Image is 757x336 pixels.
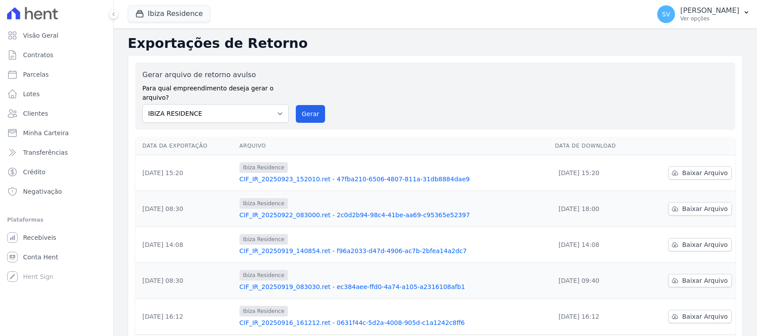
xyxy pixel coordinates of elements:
a: CIF_IR_20250919_083030.ret - ec384aee-ffd0-4a74-a105-a2316108afb1 [239,282,548,291]
span: SV [662,11,670,17]
span: Minha Carteira [23,129,69,137]
span: Recebíveis [23,233,56,242]
a: Negativação [4,183,110,200]
a: Baixar Arquivo [668,202,732,215]
button: Gerar [296,105,325,123]
label: Para qual empreendimento deseja gerar o arquivo? [142,80,289,102]
a: CIF_IR_20250922_083000.ret - 2c0d2b94-98c4-41be-aa69-c95365e52397 [239,211,548,219]
a: Baixar Arquivo [668,166,732,180]
a: Crédito [4,163,110,181]
h2: Exportações de Retorno [128,35,743,51]
div: Plataformas [7,215,106,225]
span: Ibiza Residence [239,234,288,245]
span: Baixar Arquivo [682,240,728,249]
span: Parcelas [23,70,49,79]
span: Negativação [23,187,62,196]
td: [DATE] 08:30 [135,191,236,227]
a: Parcelas [4,66,110,83]
label: Gerar arquivo de retorno avulso [142,70,289,80]
a: Minha Carteira [4,124,110,142]
a: Baixar Arquivo [668,274,732,287]
span: Lotes [23,90,40,98]
a: CIF_IR_20250923_152010.ret - 47fba210-6506-4807-811a-31db8884dae9 [239,175,548,184]
a: Clientes [4,105,110,122]
span: Contratos [23,51,53,59]
span: Ibiza Residence [239,270,288,281]
td: [DATE] 09:40 [551,263,642,299]
th: Arquivo [236,137,552,155]
p: [PERSON_NAME] [680,6,739,15]
a: Baixar Arquivo [668,310,732,323]
a: Visão Geral [4,27,110,44]
span: Baixar Arquivo [682,312,728,321]
button: SV [PERSON_NAME] Ver opções [650,2,757,27]
td: [DATE] 15:20 [551,155,642,191]
td: [DATE] 14:08 [551,227,642,263]
td: [DATE] 16:12 [551,299,642,335]
a: Baixar Arquivo [668,238,732,251]
a: Transferências [4,144,110,161]
td: [DATE] 15:20 [135,155,236,191]
td: [DATE] 14:08 [135,227,236,263]
span: Baixar Arquivo [682,168,728,177]
a: Recebíveis [4,229,110,246]
p: Ver opções [680,15,739,22]
a: CIF_IR_20250916_161212.ret - 0631f44c-5d2a-4008-905d-c1a1242c8ff6 [239,318,548,327]
th: Data da Exportação [135,137,236,155]
span: Ibiza Residence [239,198,288,209]
button: Ibiza Residence [128,5,210,22]
span: Ibiza Residence [239,162,288,173]
a: Contratos [4,46,110,64]
span: Crédito [23,168,46,176]
td: [DATE] 08:30 [135,263,236,299]
a: Conta Hent [4,248,110,266]
td: [DATE] 16:12 [135,299,236,335]
a: CIF_IR_20250919_140854.ret - f96a2033-d47d-4906-ac7b-2bfea14a2dc7 [239,246,548,255]
span: Baixar Arquivo [682,276,728,285]
span: Conta Hent [23,253,58,262]
span: Transferências [23,148,68,157]
span: Baixar Arquivo [682,204,728,213]
a: Lotes [4,85,110,103]
span: Ibiza Residence [239,306,288,316]
td: [DATE] 18:00 [551,191,642,227]
th: Data de Download [551,137,642,155]
span: Visão Geral [23,31,59,40]
span: Clientes [23,109,48,118]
